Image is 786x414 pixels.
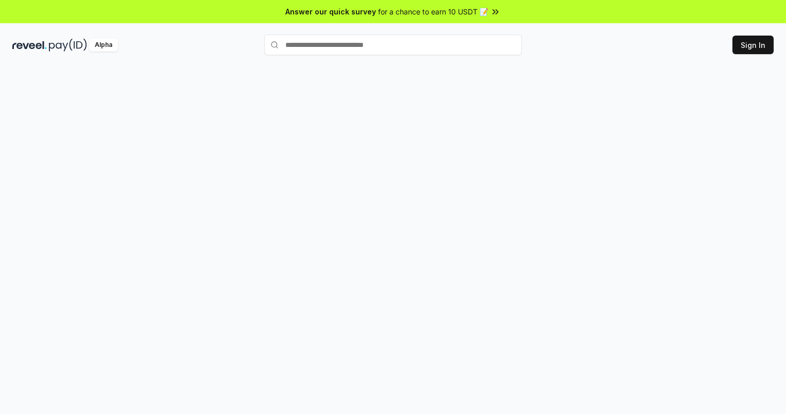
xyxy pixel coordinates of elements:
img: reveel_dark [12,39,47,52]
img: pay_id [49,39,87,52]
div: Alpha [89,39,118,52]
span: for a chance to earn 10 USDT 📝 [378,6,488,17]
button: Sign In [732,36,774,54]
span: Answer our quick survey [285,6,376,17]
